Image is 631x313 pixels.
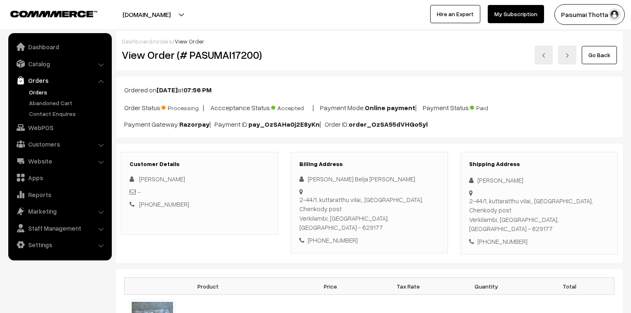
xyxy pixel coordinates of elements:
th: Tax Rate [369,278,447,295]
div: [PERSON_NAME] [469,176,609,185]
a: Marketing [10,204,109,219]
b: Online payment [365,104,415,112]
div: [PERSON_NAME] Belja [PERSON_NAME] [299,174,439,184]
h3: Billing Address [299,161,439,168]
img: user [608,8,621,21]
a: Orders [27,88,109,96]
th: Product [125,278,291,295]
b: [DATE] [157,86,178,94]
a: Settings [10,237,109,252]
p: Payment Gateway: | Payment ID: | Order ID: [124,119,614,129]
a: Apps [10,170,109,185]
a: Orders [10,73,109,88]
span: View Order [175,38,204,45]
b: order_OzSA55dVHGo5yl [349,120,428,128]
a: Contact Enquires [27,109,109,118]
th: Total [525,278,614,295]
a: Dashboard [10,39,109,54]
span: Processing [161,101,203,112]
a: Go Back [582,46,617,64]
img: left-arrow.png [541,53,546,58]
b: 07:56 PM [183,86,212,94]
a: Website [10,154,109,169]
div: 2-44/1, kuttaratthu vilai,, [GEOGRAPHIC_DATA], Chenkody post Verkilambi, [GEOGRAPHIC_DATA], [GEOG... [299,195,439,232]
img: COMMMERCE [10,11,97,17]
a: [PHONE_NUMBER] [139,200,189,208]
h2: View Order (# PASUMAI17200) [122,48,279,61]
span: Accepted [271,101,313,112]
a: My Subscription [488,5,544,23]
div: - [130,187,270,197]
a: WebPOS [10,120,109,135]
h3: Customer Details [130,161,270,168]
h3: Shipping Address [469,161,609,168]
div: 2-44/1, kuttaratthu vilai,, [GEOGRAPHIC_DATA], Chenkody post Verkilambi, [GEOGRAPHIC_DATA], [GEOG... [469,196,609,234]
button: [DOMAIN_NAME] [94,4,200,25]
p: Ordered on at [124,85,614,95]
a: Dashboard [122,38,152,45]
button: Pasumai Thotta… [554,4,625,25]
p: Order Status: | Accceptance Status: | Payment Mode: | Payment Status: [124,101,614,113]
a: Staff Management [10,221,109,236]
span: Paid [470,101,511,112]
div: [PHONE_NUMBER] [469,237,609,246]
a: COMMMERCE [10,8,83,18]
a: Abandoned Cart [27,99,109,107]
th: Price [291,278,369,295]
div: [PHONE_NUMBER] [299,236,439,245]
a: Catalog [10,56,109,71]
a: Customers [10,137,109,152]
a: Reports [10,187,109,202]
th: Quantity [447,278,525,295]
span: [PERSON_NAME] [139,175,185,183]
b: pay_OzSAHa0j2E8yKn [248,120,320,128]
div: / / [122,37,617,46]
a: orders [154,38,172,45]
b: Razorpay [179,120,210,128]
a: Hire an Expert [430,5,480,23]
img: right-arrow.png [565,53,570,58]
